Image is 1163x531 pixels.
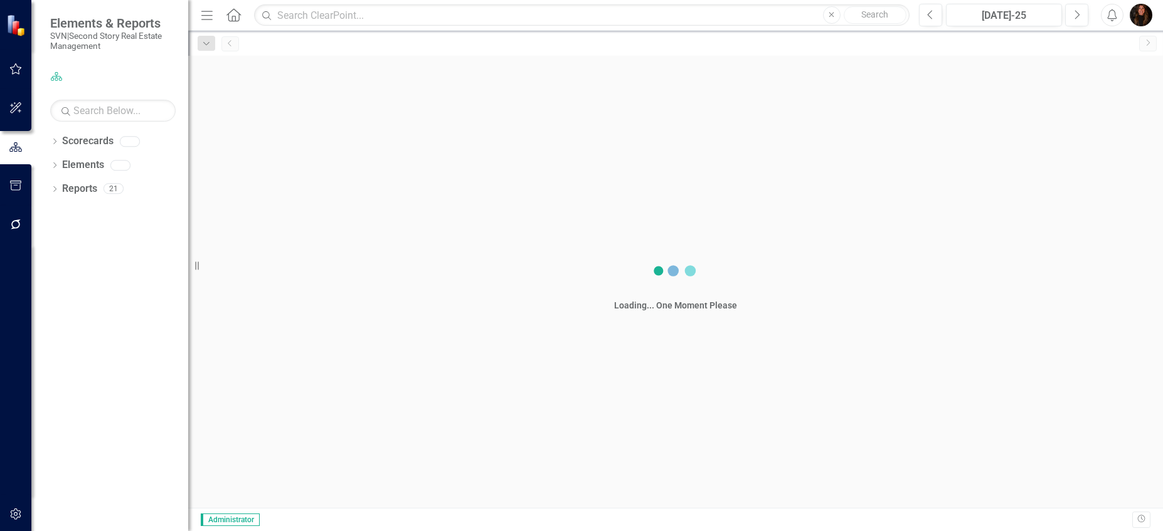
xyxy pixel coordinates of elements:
a: Scorecards [62,134,114,149]
img: ClearPoint Strategy [6,14,28,36]
input: Search Below... [50,100,176,122]
small: SVN|Second Story Real Estate Management [50,31,176,51]
a: Elements [62,158,104,172]
div: Loading... One Moment Please [614,299,737,312]
div: [DATE]-25 [950,8,1058,23]
button: [DATE]-25 [946,4,1062,26]
div: 21 [104,184,124,194]
input: Search ClearPoint... [254,4,910,26]
img: Jill Allen [1130,4,1152,26]
span: Search [861,9,888,19]
span: Administrator [201,513,260,526]
span: Elements & Reports [50,16,176,31]
a: Reports [62,182,97,196]
button: Search [844,6,906,24]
